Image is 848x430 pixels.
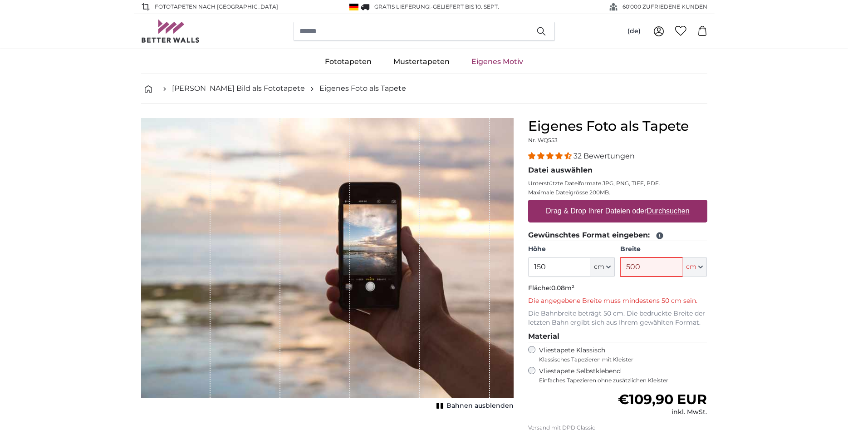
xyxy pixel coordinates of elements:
[528,189,707,196] p: Maximale Dateigrösse 200MB.
[433,3,499,10] span: Geliefert bis 10. Sept.
[141,20,200,43] img: Betterwalls
[539,367,707,384] label: Vliestapete Selbstklebend
[155,3,278,11] span: Fototapeten nach [GEOGRAPHIC_DATA]
[590,257,615,277] button: cm
[349,4,358,10] img: Deutschland
[528,309,707,327] p: Die Bahnbreite beträgt 50 cm. Die bedruckte Breite der letzten Bahn ergibt sich aus Ihrem gewählt...
[539,356,700,363] span: Klassisches Tapezieren mit Kleister
[141,118,514,412] div: 1 of 1
[542,202,693,220] label: Drag & Drop Ihrer Dateien oder
[528,297,707,306] p: Die angegebene Breite muss mindestens 50 cm sein.
[620,23,648,40] button: (de)
[319,83,406,94] a: Eigenes Foto als Tapete
[539,346,700,363] label: Vliestapete Klassisch
[686,262,696,272] span: cm
[528,152,574,160] span: 4.31 stars
[374,3,431,10] span: GRATIS Lieferung!
[620,245,707,254] label: Breite
[314,50,382,74] a: Fototapeten
[528,284,707,293] p: Fläche:
[618,391,707,408] span: €109,90 EUR
[528,180,707,187] p: Unterstützte Dateiformate JPG, PNG, TIFF, PDF.
[461,50,534,74] a: Eigenes Motiv
[539,377,707,384] span: Einfaches Tapezieren ohne zusätzlichen Kleister
[528,245,615,254] label: Höhe
[528,230,707,241] legend: Gewünschtes Format eingeben:
[528,118,707,134] h1: Eigenes Foto als Tapete
[574,152,635,160] span: 32 Bewertungen
[528,165,707,176] legend: Datei auswählen
[172,83,305,94] a: [PERSON_NAME] Bild als Fototapete
[434,400,514,412] button: Bahnen ausblenden
[623,3,707,11] span: 60'000 ZUFRIEDENE KUNDEN
[446,401,514,410] span: Bahnen ausblenden
[431,3,499,10] span: -
[647,207,689,215] u: Durchsuchen
[528,331,707,342] legend: Material
[618,408,707,417] div: inkl. MwSt.
[682,257,707,277] button: cm
[528,137,558,143] span: Nr. WQ553
[594,262,604,272] span: cm
[141,74,707,104] nav: breadcrumbs
[551,284,574,292] span: 0.08m²
[382,50,461,74] a: Mustertapeten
